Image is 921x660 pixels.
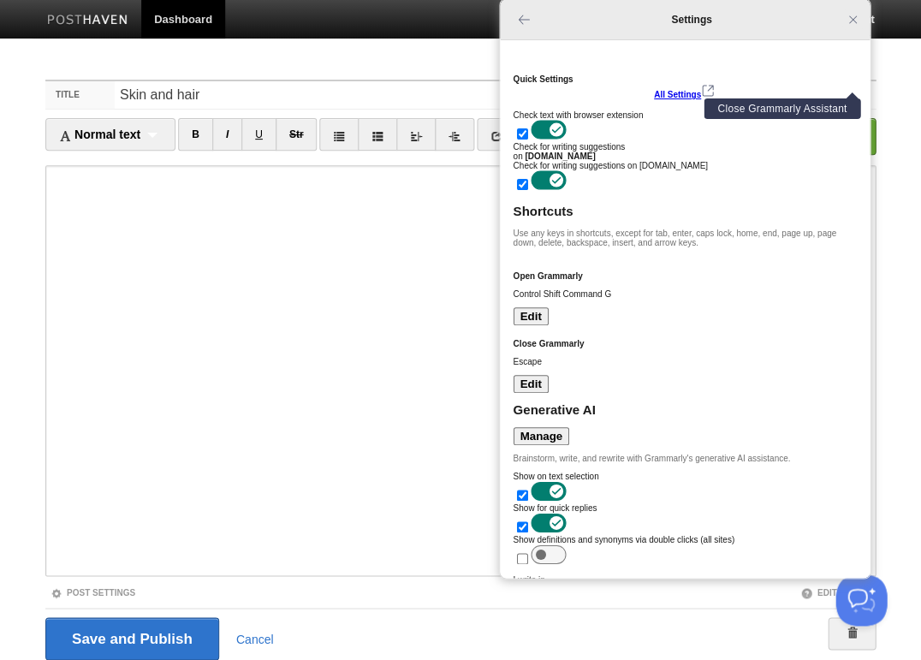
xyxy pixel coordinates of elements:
[241,118,276,151] a: U
[47,15,128,27] img: Posthaven-bar
[51,587,135,597] a: Post Settings
[45,617,219,660] input: Save and Publish
[45,81,115,109] label: Title
[289,128,304,140] del: Str
[276,118,318,151] a: Str
[178,118,213,151] a: B
[59,128,140,141] span: Normal text
[835,574,887,626] iframe: Help Scout Beacon - Open
[212,118,242,151] a: I
[236,632,274,645] a: Cancel
[800,587,870,597] a: Editor Tips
